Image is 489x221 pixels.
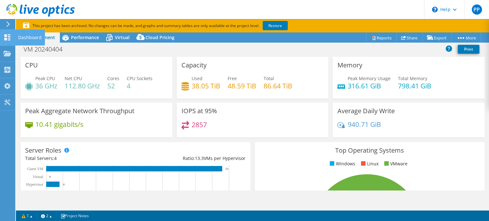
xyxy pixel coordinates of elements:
[192,75,202,81] span: Used
[259,147,480,154] h3: Top Operating Systems
[451,33,481,43] a: More
[25,155,135,162] div: Total Servers:
[71,34,99,40] span: Performance
[35,82,57,89] h4: 36 GHz
[472,4,482,15] span: PP
[49,175,51,178] text: 0
[25,107,134,114] h3: Peak Aggregate Network Throughput
[35,75,55,81] span: Peak CPU
[398,75,427,81] span: Total Memory
[35,121,83,128] h4: 10.41 gigabits/s
[56,212,93,220] a: Project Notes
[27,167,43,171] text: Guest VM
[181,107,217,114] h3: IOPS at 95%
[23,22,335,29] p: This project has been archived. No changes can be made, and graphs and summary tables are only av...
[127,75,152,81] span: CPU Sockets
[192,121,207,128] h4: 2857
[65,82,100,89] h4: 112.80 GHz
[115,34,130,40] span: Virtual
[348,82,391,89] h4: 316.61 GiB
[398,82,431,89] h4: 798.41 GiB
[181,62,207,69] h3: Capacity
[37,212,56,220] a: 2
[348,75,391,81] span: Peak Memory Usage
[30,190,43,195] text: Physical
[107,82,119,89] h4: 52
[33,175,44,179] text: Virtual
[135,155,245,162] div: Ratio: VMs per Hypervisor
[21,46,72,53] h1: VM 20240404
[264,75,274,81] span: Total
[54,155,57,161] span: 4
[337,107,395,114] h3: Average Daily Write
[17,212,37,220] a: 1
[192,82,220,89] h4: 38.05 TiB
[107,75,119,81] span: Cores
[25,147,61,154] h3: Server Roles
[145,34,174,40] span: Cloud Pricing
[25,62,38,69] h3: CPU
[458,45,479,54] a: Print
[26,182,43,187] text: Hypervisor
[65,75,82,81] span: Net CPU
[228,82,256,89] h4: 48.59 TiB
[15,30,45,45] div: Dashboard
[127,82,152,89] h4: 4
[63,183,65,186] text: 4
[225,167,229,170] text: 53
[348,121,381,128] h4: 940.71 GiB
[366,33,397,43] a: Reports
[264,82,292,89] h4: 86.64 TiB
[422,33,452,43] a: Export
[337,62,362,69] h3: Memory
[263,21,288,30] a: Restore
[432,7,438,12] svg: \n
[383,160,407,167] li: VMware
[359,160,379,167] li: Linux
[396,33,422,43] a: Share
[228,75,237,81] span: Free
[195,155,204,161] span: 13.3
[328,160,355,167] li: Windows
